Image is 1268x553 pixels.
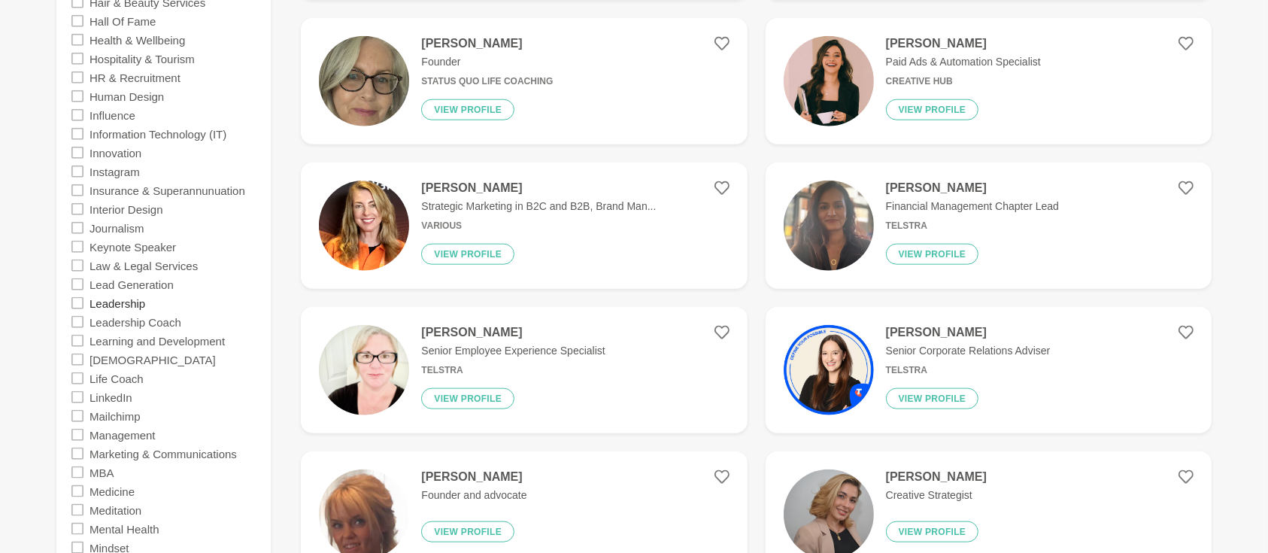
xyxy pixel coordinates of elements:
[89,482,135,500] label: Medicine
[421,388,514,409] button: View profile
[89,387,132,406] label: LinkedIn
[886,181,1059,196] h4: [PERSON_NAME]
[89,237,176,256] label: Keynote Speaker
[886,325,1051,340] h4: [PERSON_NAME]
[89,199,163,218] label: Interior Design
[766,163,1212,289] a: [PERSON_NAME]Financial Management Chapter LeadTelstraView profile
[89,519,159,538] label: Mental Health
[886,469,987,485] h4: [PERSON_NAME]
[421,199,656,214] p: Strategic Marketing in B2C and B2B, Brand Man...
[89,68,180,87] label: HR & Recruitment
[421,76,553,87] h6: Status Quo Life Coaching
[886,343,1051,359] p: Senior Corporate Relations Adviser
[89,350,216,369] label: [DEMOGRAPHIC_DATA]
[886,220,1059,232] h6: Telstra
[89,463,114,482] label: MBA
[421,54,553,70] p: Founder
[886,54,1041,70] p: Paid Ads & Automation Specialist
[89,444,237,463] label: Marketing & Communications
[421,244,514,265] button: View profile
[89,181,245,199] label: Insurance & Superannunuation
[421,469,526,485] h4: [PERSON_NAME]
[319,36,409,126] img: a2b5ec4cdb7fbacf9b3896bd53efcf5c26ff86ee-1224x1626.jpg
[89,256,198,275] label: Law & Legal Services
[89,331,225,350] label: Learning and Development
[89,143,141,162] label: Innovation
[784,36,874,126] img: ee0edfca580b48478b9949b37cc6a4240d151855-1440x1440.webp
[886,388,979,409] button: View profile
[766,18,1212,144] a: [PERSON_NAME]Paid Ads & Automation SpecialistCreative HubView profile
[89,406,141,425] label: Mailchimp
[766,307,1212,433] a: [PERSON_NAME]Senior Corporate Relations AdviserTelstraView profile
[886,365,1051,376] h6: Telstra
[421,325,605,340] h4: [PERSON_NAME]
[301,18,747,144] a: [PERSON_NAME]FounderStatus Quo Life CoachingView profile
[89,87,164,105] label: Human Design
[886,36,1041,51] h4: [PERSON_NAME]
[89,218,144,237] label: Journalism
[319,325,409,415] img: 76d71eafe8075d13eeea03039b9742996b9cd231-1968x2624.jpg
[421,365,605,376] h6: Telstra
[886,521,979,542] button: View profile
[886,244,979,265] button: View profile
[89,425,156,444] label: Management
[886,99,979,120] button: View profile
[89,369,144,387] label: Life Coach
[421,521,514,542] button: View profile
[301,163,747,289] a: [PERSON_NAME]Strategic Marketing in B2C and B2B, Brand Man...VariousView profile
[421,343,605,359] p: Senior Employee Experience Specialist
[89,312,181,331] label: Leadership Coach
[319,181,409,271] img: 23dfe6b37e27fa9795f08afb0eaa483090fbb44a-1003x870.png
[421,220,656,232] h6: Various
[89,275,174,293] label: Lead Generation
[421,488,526,503] p: Founder and advocate
[421,181,656,196] h4: [PERSON_NAME]
[886,488,987,503] p: Creative Strategist
[784,325,874,415] img: 418eed57115aca911ab3132ca83da76a70174570-1600x1600.jpg
[421,99,514,120] button: View profile
[421,36,553,51] h4: [PERSON_NAME]
[89,105,135,124] label: Influence
[301,307,747,433] a: [PERSON_NAME]Senior Employee Experience SpecialistTelstraView profile
[784,181,874,271] img: dbd646e5a69572db4a1904c898541240c071e52b-2316x3088.jpg
[886,76,1041,87] h6: Creative Hub
[89,30,185,49] label: Health & Wellbeing
[89,293,145,312] label: Leadership
[89,162,140,181] label: Instagram
[89,49,195,68] label: Hospitality & Tourism
[886,199,1059,214] p: Financial Management Chapter Lead
[89,11,156,30] label: Hall Of Fame
[89,124,226,143] label: Information Technology (IT)
[89,500,141,519] label: Meditation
